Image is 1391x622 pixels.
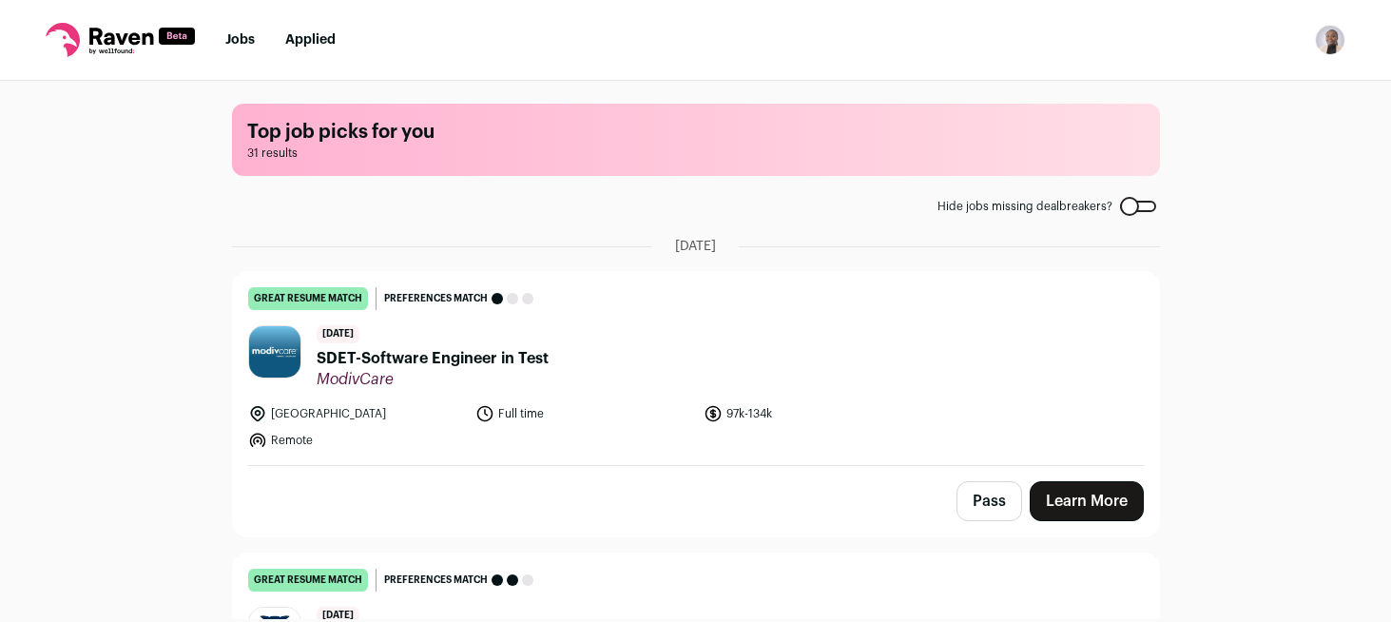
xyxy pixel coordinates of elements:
span: ModivCare [317,370,549,389]
li: [GEOGRAPHIC_DATA] [248,404,465,423]
li: 97k-134k [704,404,920,423]
button: Open dropdown [1315,25,1345,55]
img: d98e1dd28614b63e8087cb1273246d351f42caeffa118dbbd51f3f3f8ecbdd3f.jpg [249,326,300,378]
a: Applied [285,33,336,47]
div: great resume match [248,287,368,310]
span: 31 results [247,146,1145,161]
span: Hide jobs missing dealbreakers? [937,199,1112,214]
a: great resume match Preferences match [DATE] SDET-Software Engineer in Test ModivCare [GEOGRAPHIC_... [233,272,1159,465]
button: Pass [956,481,1022,521]
span: [DATE] [675,237,716,256]
a: Learn More [1030,481,1144,521]
img: 2721967-medium_jpg [1315,25,1345,55]
span: [DATE] [317,325,359,343]
span: Preferences match [384,289,488,308]
span: SDET-Software Engineer in Test [317,347,549,370]
h1: Top job picks for you [247,119,1145,146]
li: Full time [475,404,692,423]
div: great resume match [248,569,368,592]
a: Jobs [225,33,255,47]
li: Remote [248,431,465,450]
span: Preferences match [384,571,488,590]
